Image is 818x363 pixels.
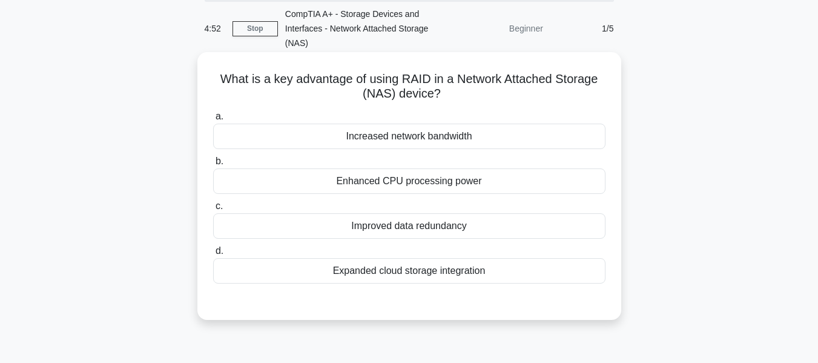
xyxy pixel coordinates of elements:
div: 1/5 [550,16,621,41]
div: Beginner [444,16,550,41]
div: 4:52 [197,16,233,41]
div: Improved data redundancy [213,213,605,239]
span: b. [216,156,223,166]
div: Enhanced CPU processing power [213,168,605,194]
div: Increased network bandwidth [213,124,605,149]
a: Stop [233,21,278,36]
span: a. [216,111,223,121]
h5: What is a key advantage of using RAID in a Network Attached Storage (NAS) device? [212,72,607,102]
span: d. [216,245,223,256]
span: c. [216,201,223,211]
div: CompTIA A+ - Storage Devices and Interfaces - Network Attached Storage (NAS) [278,2,444,55]
div: Expanded cloud storage integration [213,258,605,284]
